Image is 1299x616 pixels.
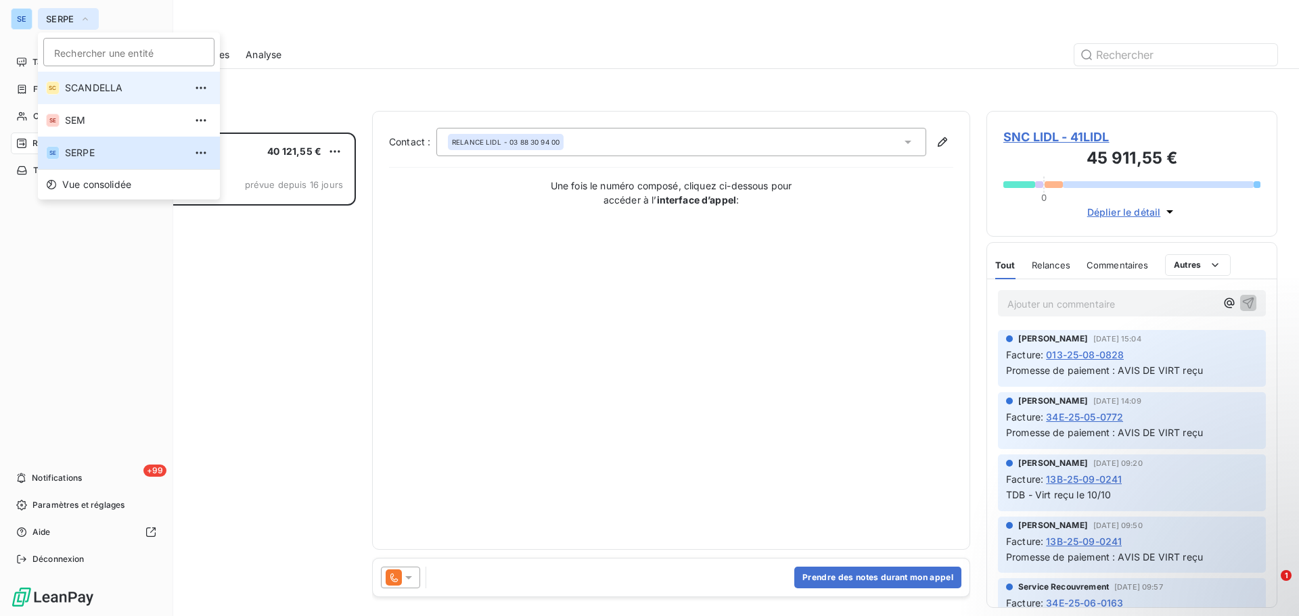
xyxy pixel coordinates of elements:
[1006,596,1043,610] span: Facture :
[32,553,85,565] span: Déconnexion
[1018,333,1088,345] span: [PERSON_NAME]
[1281,570,1292,581] span: 1
[536,179,806,207] p: Une fois le numéro composé, cliquez ci-dessous pour accéder à l’ :
[1093,335,1141,343] span: [DATE] 15:04
[65,114,185,127] span: SEM
[62,178,131,191] span: Vue consolidée
[1006,534,1043,548] span: Facture :
[1087,260,1149,270] span: Commentaires
[46,81,60,95] div: SC
[1074,44,1277,66] input: Rechercher
[1093,459,1143,467] span: [DATE] 09:20
[1046,348,1124,362] span: 013-25-08-0828
[65,146,185,160] span: SERPE
[452,137,501,147] span: RELANCE LIDL
[1028,485,1299,579] iframe: Intercom notifications message
[245,179,343,190] span: prévue depuis 16 jours
[32,56,95,68] span: Tableau de bord
[794,567,961,588] button: Prendre des notes durant mon appel
[1006,427,1203,438] span: Promesse de paiement : AVIS DE VIRT reçu
[1114,583,1163,591] span: [DATE] 09:57
[1018,457,1088,469] span: [PERSON_NAME]
[11,8,32,30] div: SE
[33,83,68,95] span: Factures
[995,260,1016,270] span: Tout
[1018,581,1109,593] span: Service Recouvrement
[11,586,95,608] img: Logo LeanPay
[389,135,436,149] label: Contact :
[1003,146,1260,173] h3: 45 911,55 €
[1046,596,1123,610] span: 34E-25-06-0163
[1018,519,1088,531] span: [PERSON_NAME]
[32,499,124,511] span: Paramètres et réglages
[1006,410,1043,424] span: Facture :
[1087,205,1161,219] span: Déplier le détail
[1006,348,1043,362] span: Facture :
[1165,254,1231,276] button: Autres
[46,114,60,127] div: SE
[1018,395,1088,407] span: [PERSON_NAME]
[33,110,60,122] span: Clients
[1041,192,1047,203] span: 0
[1003,128,1260,146] span: SNC LIDL - 41LIDL
[11,521,162,543] a: Aide
[1046,410,1123,424] span: 34E-25-05-0772
[452,137,560,147] div: - 03 88 30 94 00
[1006,472,1043,486] span: Facture :
[267,145,321,157] span: 40 121,55 €
[1006,489,1112,500] span: TDB - Virt reçu le 10/10
[1046,472,1122,486] span: 13B-25-09-0241
[1032,260,1070,270] span: Relances
[1006,364,1203,376] span: Promesse de paiement : AVIS DE VIRT reçu
[1093,397,1141,405] span: [DATE] 14:09
[33,164,62,176] span: Tâches
[46,14,74,24] span: SERPE
[1006,551,1203,563] span: Promesse de paiement : AVIS DE VIRT reçu
[32,137,68,149] span: Relances
[143,465,166,477] span: +99
[657,194,737,206] strong: interface d’appel
[32,472,82,484] span: Notifications
[43,38,214,66] input: placeholder
[32,526,51,538] span: Aide
[65,81,185,95] span: SCANDELLA
[246,48,281,62] span: Analyse
[1083,204,1181,220] button: Déplier le détail
[46,146,60,160] div: SE
[65,133,356,616] div: grid
[1253,570,1285,602] iframe: Intercom live chat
